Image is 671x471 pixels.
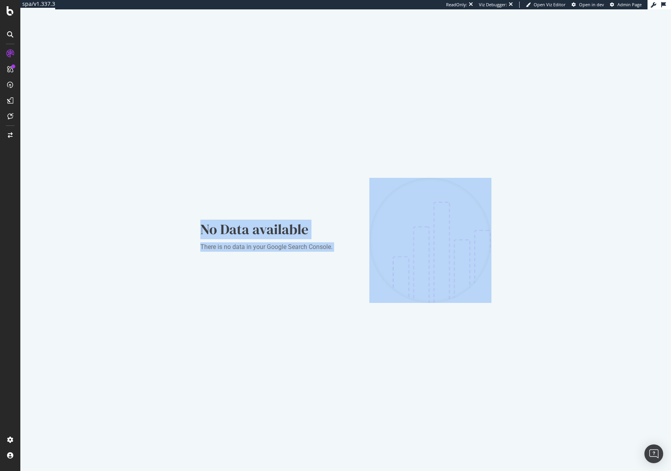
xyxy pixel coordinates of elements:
[644,444,663,463] div: Open Intercom Messenger
[369,178,491,303] img: Chd7Zq7f.png
[526,2,566,8] a: Open Viz Editor
[200,220,357,239] div: No Data available
[534,2,566,7] span: Open Viz Editor
[200,242,357,252] div: There is no data in your Google Search Console.
[579,2,604,7] span: Open in dev
[446,2,467,8] div: ReadOnly:
[572,2,604,8] a: Open in dev
[617,2,642,7] span: Admin Page
[610,2,642,8] a: Admin Page
[479,2,507,8] div: Viz Debugger:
